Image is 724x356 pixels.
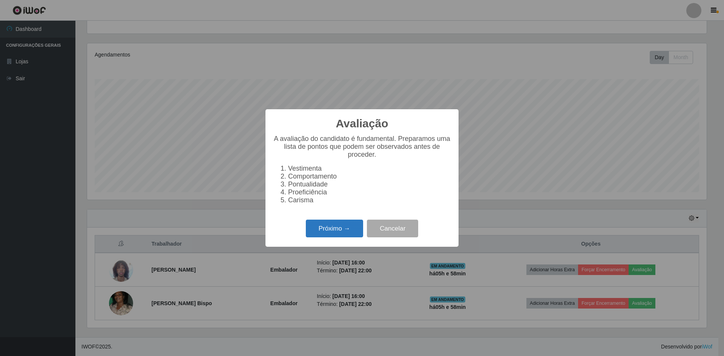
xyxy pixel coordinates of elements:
li: Vestimenta [288,165,451,173]
p: A avaliação do candidato é fundamental. Preparamos uma lista de pontos que podem ser observados a... [273,135,451,159]
button: Próximo → [306,220,363,237]
h2: Avaliação [336,117,388,130]
button: Cancelar [367,220,418,237]
li: Comportamento [288,173,451,180]
li: Proeficiência [288,188,451,196]
li: Carisma [288,196,451,204]
li: Pontualidade [288,180,451,188]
